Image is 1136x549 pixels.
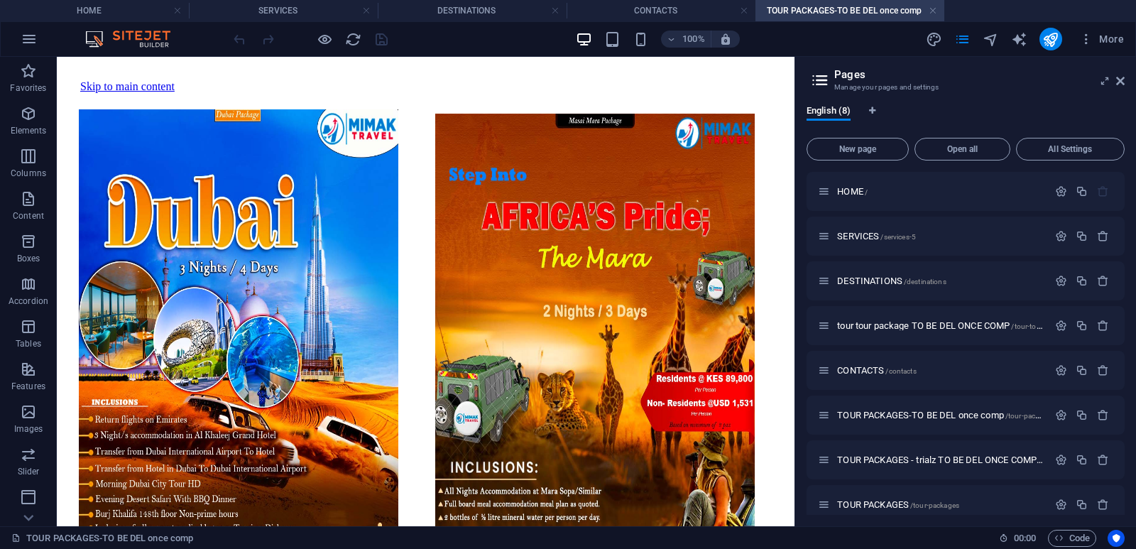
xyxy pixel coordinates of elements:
span: Open all [921,145,1004,153]
h4: TOUR PACKAGES-TO BE DEL once comp [755,3,944,18]
div: TOUR PACKAGES/tour-packages [833,500,1048,509]
h4: DESTINATIONS [378,3,567,18]
div: Settings [1055,409,1067,421]
p: Content [13,210,44,222]
button: publish [1039,28,1062,50]
p: Boxes [17,253,40,264]
button: design [926,31,943,48]
span: New page [813,145,902,153]
button: All Settings [1016,138,1125,161]
i: Navigator [983,31,999,48]
div: Settings [1055,320,1067,332]
span: DESTINATIONS [837,276,946,286]
span: More [1079,32,1124,46]
div: Duplicate [1076,409,1088,421]
span: /destinations [904,278,946,286]
span: CONTACTS [837,365,916,376]
div: Duplicate [1076,230,1088,242]
p: Header [14,509,43,520]
span: HOME [837,186,868,197]
div: Settings [1055,454,1067,466]
div: Settings [1055,230,1067,242]
div: CONTACTS/contacts [833,366,1048,375]
div: DESTINATIONS/destinations [833,276,1048,286]
button: reload [344,31,361,48]
a: Click to cancel selection. Double-click to open Pages [11,530,193,547]
button: Open all [914,138,1010,161]
p: Accordion [9,295,48,307]
button: 100% [661,31,711,48]
i: Design (Ctrl+Alt+Y) [926,31,942,48]
div: Remove [1097,454,1109,466]
div: Duplicate [1076,185,1088,197]
p: Tables [16,338,41,349]
div: Duplicate [1076,499,1088,511]
button: pages [954,31,971,48]
span: 00 00 [1014,530,1036,547]
i: Reload page [345,31,361,48]
div: SERVICES/services-5 [833,232,1048,241]
p: Features [11,381,45,392]
div: tour tour package TO BE DEL ONCE COMP/tour-tour-package-to-be-del-once-comp [833,321,1048,330]
div: TOUR PACKAGES - trialz TO BE DEL ONCE COMP/tour-packages-20 [833,455,1048,464]
div: Remove [1097,320,1109,332]
h2: Pages [834,68,1125,81]
div: The startpage cannot be deleted [1097,185,1109,197]
p: Images [14,423,43,435]
div: Settings [1055,499,1067,511]
div: Remove [1097,230,1109,242]
h4: SERVICES [189,3,378,18]
div: Duplicate [1076,275,1088,287]
span: /contacts [885,367,916,375]
button: text_generator [1011,31,1028,48]
span: : [1024,533,1026,543]
div: Language Tabs [807,105,1125,132]
i: On resize automatically adjust zoom level to fit chosen device. [719,33,732,45]
button: Click here to leave preview mode and continue editing [316,31,333,48]
img: Editor Logo [82,31,188,48]
div: TOUR PACKAGES-TO BE DEL once comp/tour-packages-to-be-del-once-comp [833,411,1048,420]
div: Remove [1097,499,1109,511]
span: / [865,188,868,196]
a: Skip to main content [23,23,118,36]
h6: 100% [682,31,705,48]
span: /services-5 [880,233,916,241]
span: English (8) [807,102,851,122]
div: Remove [1097,275,1109,287]
span: Click to open page [837,410,1124,420]
span: /tour-packages [910,501,959,509]
div: Remove [1097,364,1109,376]
div: Remove [1097,409,1109,421]
h3: Manage your pages and settings [834,81,1096,94]
button: Code [1048,530,1096,547]
p: Elements [11,125,47,136]
div: Settings [1055,275,1067,287]
div: Duplicate [1076,364,1088,376]
span: All Settings [1022,145,1118,153]
p: Columns [11,168,46,179]
span: Click to open page [837,455,1098,465]
div: HOME/ [833,187,1048,196]
h6: Session time [999,530,1037,547]
span: Click to open page [837,499,959,510]
button: New page [807,138,909,161]
button: Usercentrics [1108,530,1125,547]
button: More [1074,28,1130,50]
div: Duplicate [1076,320,1088,332]
h4: CONTACTS [567,3,755,18]
i: Publish [1042,31,1059,48]
i: AI Writer [1011,31,1027,48]
div: Duplicate [1076,454,1088,466]
p: Slider [18,466,40,477]
p: Favorites [10,82,46,94]
span: /tour-packages-to-be-del-once-comp [1005,412,1125,420]
button: navigator [983,31,1000,48]
span: SERVICES [837,231,916,241]
span: Code [1054,530,1090,547]
i: Pages (Ctrl+Alt+S) [954,31,971,48]
div: Settings [1055,364,1067,376]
